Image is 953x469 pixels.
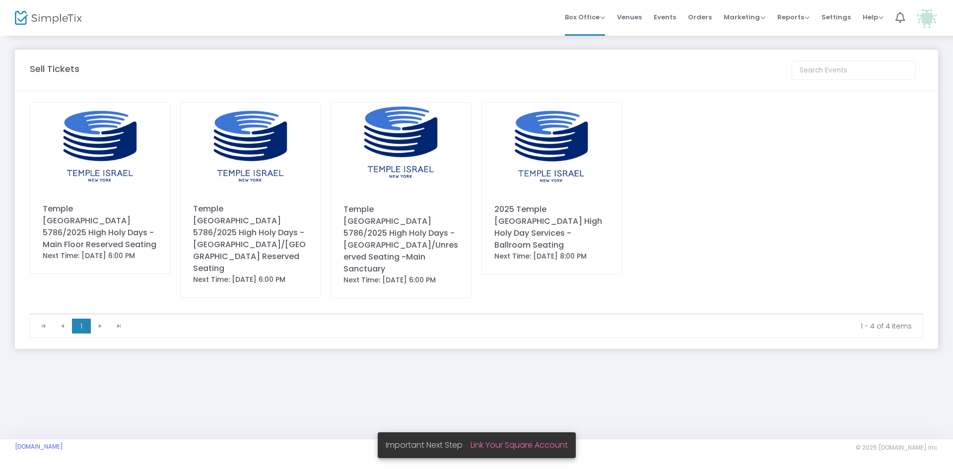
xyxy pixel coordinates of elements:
a: [DOMAIN_NAME] [15,443,63,451]
img: 638931306461985575638615003914614726TINewLogo.png [482,103,622,191]
m-panel-title: Sell Tickets [30,62,79,75]
div: Temple [GEOGRAPHIC_DATA] 5786/2025 High Holy Days - [GEOGRAPHIC_DATA]/[GEOGRAPHIC_DATA] Reserved ... [193,203,308,274]
img: 638923797568465162TINewLogo.png [30,103,170,191]
div: Next Time: [DATE] 6:00 PM [43,251,158,261]
a: Link Your Square Account [471,439,568,451]
div: Next Time: [DATE] 8:00 PM [494,251,610,262]
span: Reports [777,12,810,22]
div: Temple [GEOGRAPHIC_DATA] 5786/2025 High Holy Days - Main Floor Reserved Seating [43,203,158,251]
span: Marketing [724,12,765,22]
span: Venues [617,4,642,30]
kendo-pager-info: 1 - 4 of 4 items [136,321,912,331]
span: Settings [821,4,851,30]
span: Events [654,4,676,30]
span: Important Next Step [386,439,471,451]
div: Temple [GEOGRAPHIC_DATA] 5786/2025 High Holy Days - [GEOGRAPHIC_DATA]/Unreserved Seating -Main Sa... [343,203,459,275]
div: Next Time: [DATE] 6:00 PM [343,275,459,285]
span: Orders [688,4,712,30]
input: Search Events [792,61,916,80]
div: 2025 Temple [GEOGRAPHIC_DATA] High Holy Day Services - Ballroom Seating [494,203,610,251]
div: Next Time: [DATE] 6:00 PM [193,274,308,285]
span: Help [863,12,884,22]
img: 638911746590780486TINewLogo.png [331,103,471,191]
span: © 2025 [DOMAIN_NAME] Inc. [856,444,938,452]
img: 638923688077839872TINewLogo.png [181,103,321,191]
span: Page 1 [72,319,91,334]
span: Box Office [565,12,605,22]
